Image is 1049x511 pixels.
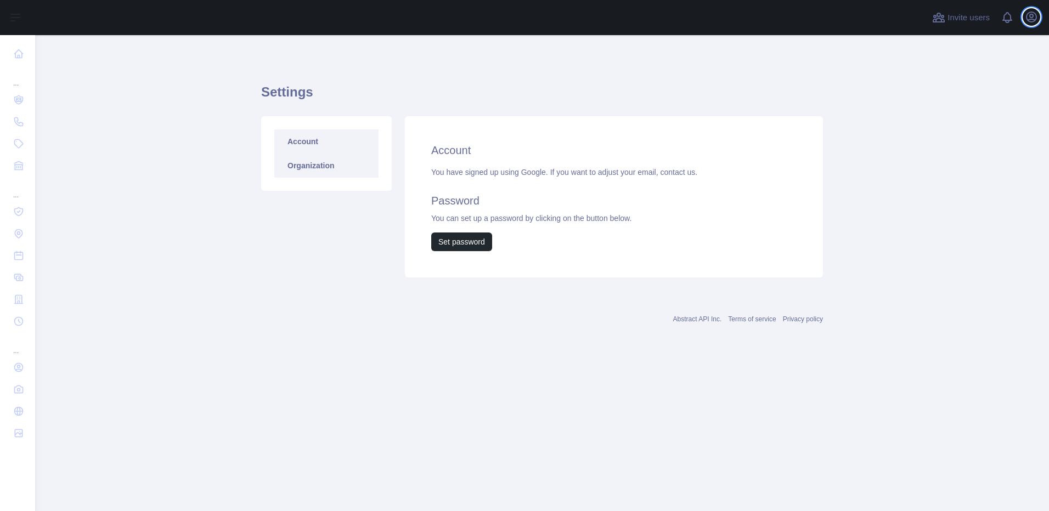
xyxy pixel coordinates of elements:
[431,193,797,208] h2: Password
[673,315,722,323] a: Abstract API Inc.
[783,315,823,323] a: Privacy policy
[431,143,797,158] h2: Account
[274,129,379,154] a: Account
[660,168,697,177] a: contact us.
[261,83,823,110] h1: Settings
[930,9,992,26] button: Invite users
[431,232,492,251] button: Set password
[948,12,990,24] span: Invite users
[431,167,797,251] div: You have signed up using Google. If you want to adjust your email, You can set up a password by c...
[9,333,26,355] div: ...
[728,315,776,323] a: Terms of service
[9,66,26,88] div: ...
[9,178,26,200] div: ...
[274,154,379,178] a: Organization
